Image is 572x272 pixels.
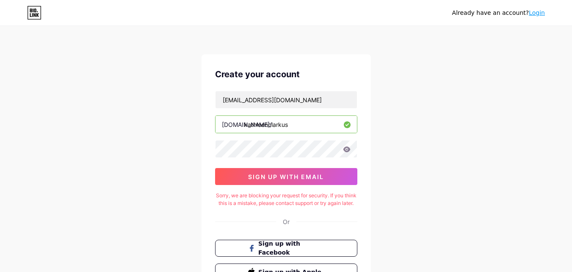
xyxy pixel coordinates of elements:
[529,9,545,16] a: Login
[283,217,290,226] div: Or
[216,116,357,133] input: username
[452,8,545,17] div: Already have an account?
[216,91,357,108] input: Email
[215,192,357,207] div: Sorry, we are blocking your request for security. If you think this is a mistake, please contact ...
[215,68,357,81] div: Create your account
[258,239,324,257] span: Sign up with Facebook
[248,173,324,180] span: sign up with email
[215,168,357,185] button: sign up with email
[222,120,272,129] div: [DOMAIN_NAME]/
[215,240,357,257] button: Sign up with Facebook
